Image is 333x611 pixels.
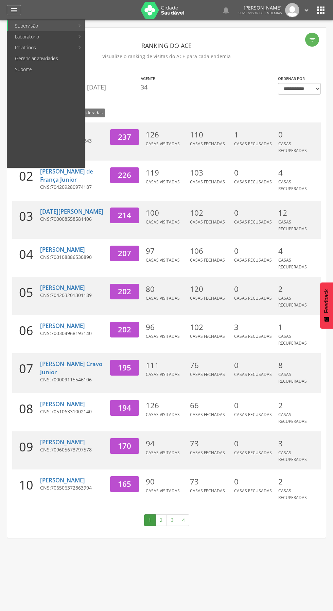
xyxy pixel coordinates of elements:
[8,42,74,53] a: Relatórios
[8,20,74,31] a: Supervisão
[323,289,330,313] span: Feedback
[8,64,85,75] a: Suporte
[8,53,85,64] a: Gerenciar atividades
[320,282,333,329] button: Feedback - Mostrar pesquisa
[8,31,74,42] a: Laboratório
